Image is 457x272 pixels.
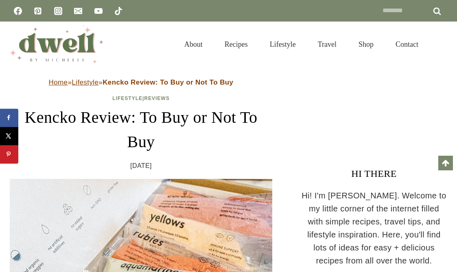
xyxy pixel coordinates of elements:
a: Recipes [214,31,259,58]
a: About [173,31,214,58]
a: Instagram [50,3,66,19]
span: » » [49,78,234,86]
time: [DATE] [130,161,152,171]
span: | [112,96,169,101]
a: TikTok [110,3,127,19]
a: Lifestyle [72,78,98,86]
nav: Primary Navigation [173,31,429,58]
h1: Kencko Review: To Buy or Not To Buy [10,105,272,154]
img: DWELL by michelle [10,26,103,63]
a: Scroll to top [438,156,453,170]
a: Lifestyle [112,96,142,101]
button: View Search Form [433,37,447,51]
a: YouTube [90,3,107,19]
a: Shop [348,31,385,58]
h3: HI THERE [301,166,447,181]
a: Reviews [144,96,169,101]
a: Facebook [10,3,26,19]
a: Travel [307,31,348,58]
p: Hi! I'm [PERSON_NAME]. Welcome to my little corner of the internet filled with simple recipes, tr... [301,189,447,267]
a: Email [70,3,86,19]
a: Pinterest [30,3,46,19]
a: Lifestyle [259,31,307,58]
strong: Kencko Review: To Buy or Not To Buy [103,78,233,86]
a: Contact [385,31,429,58]
a: Home [49,78,68,86]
